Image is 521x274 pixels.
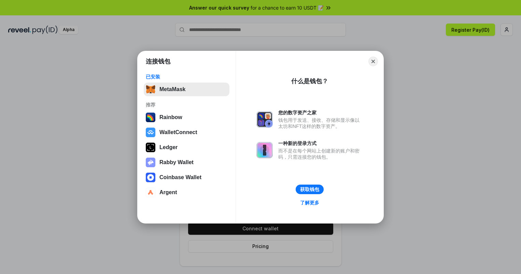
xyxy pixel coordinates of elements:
button: Ledger [144,141,229,154]
img: svg+xml,%3Csvg%20width%3D%2228%22%20height%3D%2228%22%20viewBox%3D%220%200%2028%2028%22%20fill%3D... [146,128,155,137]
div: 而不是在每个网站上创建新的账户和密码，只需连接您的钱包。 [278,148,363,160]
img: svg+xml,%3Csvg%20xmlns%3D%22http%3A%2F%2Fwww.w3.org%2F2000%2Fsvg%22%20fill%3D%22none%22%20viewBox... [146,158,155,167]
div: Argent [159,189,177,196]
button: WalletConnect [144,126,229,139]
div: 了解更多 [300,200,319,206]
img: svg+xml,%3Csvg%20xmlns%3D%22http%3A%2F%2Fwww.w3.org%2F2000%2Fsvg%22%20width%3D%2228%22%20height%3... [146,143,155,152]
img: svg+xml,%3Csvg%20width%3D%2228%22%20height%3D%2228%22%20viewBox%3D%220%200%2028%2028%22%20fill%3D... [146,188,155,197]
a: 了解更多 [296,198,323,207]
div: Rabby Wallet [159,159,194,165]
div: 已安装 [146,74,227,80]
h1: 连接钱包 [146,57,170,66]
div: 钱包用于发送、接收、存储和显示像以太坊和NFT这样的数字资产。 [278,117,363,129]
div: Ledger [159,144,178,150]
img: svg+xml,%3Csvg%20fill%3D%22none%22%20height%3D%2233%22%20viewBox%3D%220%200%2035%2033%22%20width%... [146,85,155,94]
div: Rainbow [159,114,182,120]
img: svg+xml,%3Csvg%20width%3D%2228%22%20height%3D%2228%22%20viewBox%3D%220%200%2028%2028%22%20fill%3D... [146,173,155,182]
div: 什么是钱包？ [291,77,328,85]
button: Close [368,57,378,66]
button: Rabby Wallet [144,156,229,169]
button: MetaMask [144,83,229,96]
button: Argent [144,186,229,199]
div: MetaMask [159,86,185,92]
div: 推荐 [146,102,227,108]
div: Coinbase Wallet [159,174,201,181]
div: 一种新的登录方式 [278,140,363,146]
img: svg+xml,%3Csvg%20xmlns%3D%22http%3A%2F%2Fwww.w3.org%2F2000%2Fsvg%22%20fill%3D%22none%22%20viewBox... [256,142,273,158]
button: Rainbow [144,111,229,124]
div: WalletConnect [159,129,197,135]
div: 您的数字资产之家 [278,110,363,116]
button: 获取钱包 [296,185,324,194]
button: Coinbase Wallet [144,171,229,184]
img: svg+xml,%3Csvg%20width%3D%22120%22%20height%3D%22120%22%20viewBox%3D%220%200%20120%20120%22%20fil... [146,113,155,122]
div: 获取钱包 [300,186,319,192]
img: svg+xml,%3Csvg%20xmlns%3D%22http%3A%2F%2Fwww.w3.org%2F2000%2Fsvg%22%20fill%3D%22none%22%20viewBox... [256,111,273,128]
